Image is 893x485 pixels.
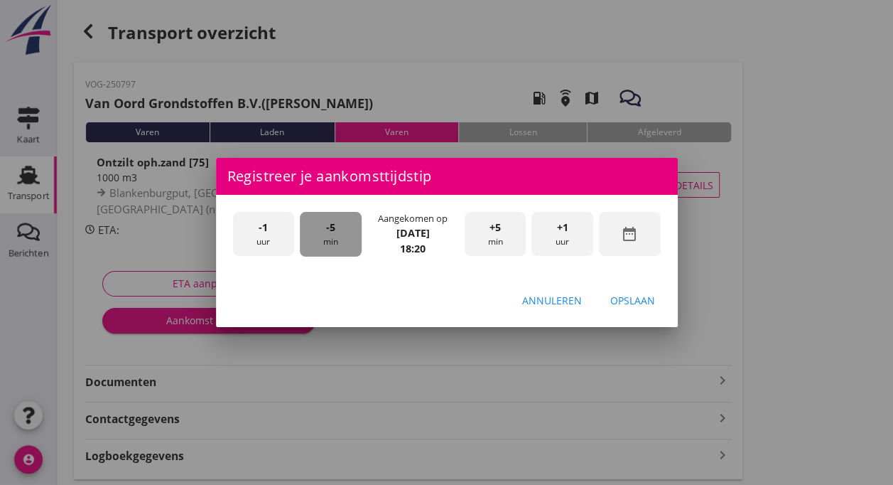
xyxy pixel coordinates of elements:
[621,225,638,242] i: date_range
[216,158,678,195] div: Registreer je aankomsttijdstip
[233,212,295,257] div: uur
[522,293,582,308] div: Annuleren
[599,287,666,313] button: Opslaan
[610,293,655,308] div: Opslaan
[489,220,501,235] span: +5
[378,212,448,225] div: Aangekomen op
[465,212,526,257] div: min
[396,226,430,240] strong: [DATE]
[300,212,362,257] div: min
[259,220,268,235] span: -1
[511,287,593,313] button: Annuleren
[400,242,426,255] strong: 18:20
[557,220,568,235] span: +1
[531,212,593,257] div: uur
[326,220,335,235] span: -5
